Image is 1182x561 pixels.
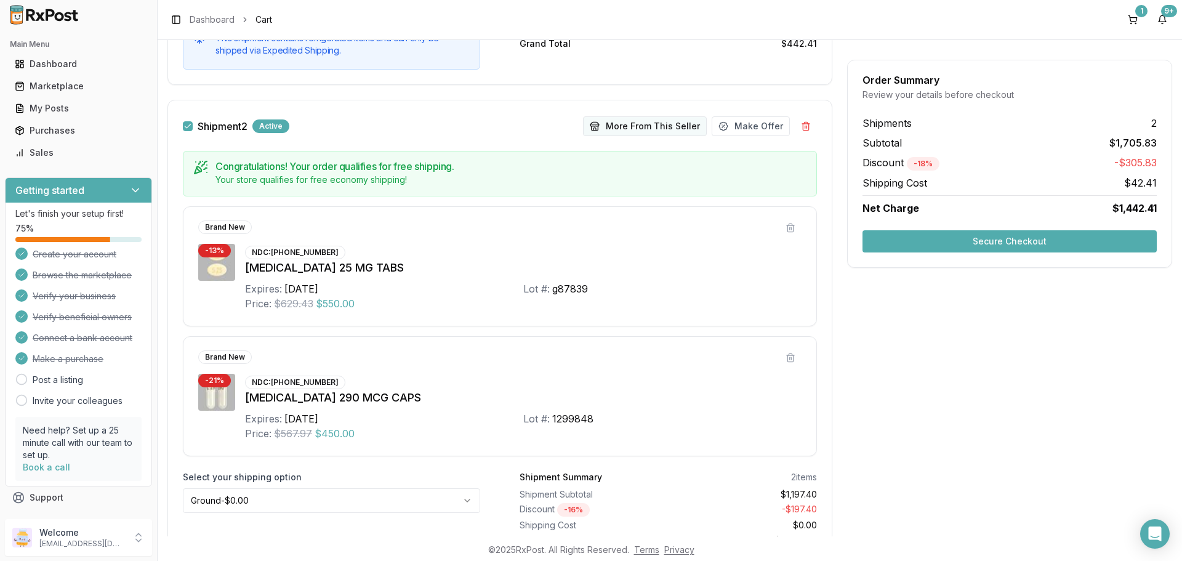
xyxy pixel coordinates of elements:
div: 1299848 [552,411,593,426]
div: Marketplace [15,80,142,92]
span: -$305.83 [1114,155,1157,171]
span: $629.43 [274,296,313,311]
div: - 13 % [198,244,231,257]
h5: This shipment contains refrigerated items and can only be shipped via Expedited Shipping. [215,32,470,57]
div: Grand Total [520,534,664,546]
span: Browse the marketplace [33,269,132,281]
div: $1,197.40 [673,488,818,501]
button: Marketplace [5,76,152,96]
div: Sales [15,147,142,159]
div: Lot #: [523,281,550,296]
div: [MEDICAL_DATA] 25 MG TABS [245,259,802,276]
div: Discount [520,503,664,517]
a: Sales [10,142,147,164]
a: Marketplace [10,75,147,97]
p: Let's finish your setup first! [15,208,142,220]
div: Lot #: [523,411,550,426]
div: [DATE] [284,281,318,296]
span: Shipments [862,116,912,131]
div: [DATE] [284,411,318,426]
span: Net Charge [862,202,919,214]
button: Dashboard [5,54,152,74]
span: Discount [862,156,939,169]
a: Invite your colleagues [33,395,123,407]
div: Brand New [198,350,252,364]
div: Active [252,119,289,133]
button: More From This Seller [583,116,707,136]
a: Dashboard [10,53,147,75]
div: g87839 [552,281,588,296]
a: Purchases [10,119,147,142]
span: Create your account [33,248,116,260]
label: Select your shipping option [183,471,480,483]
button: 9+ [1152,10,1172,30]
div: $0.00 [673,519,818,531]
div: Price: [245,426,271,441]
button: My Posts [5,99,152,118]
div: NDC: [PHONE_NUMBER] [245,376,345,389]
div: Expires: [245,281,282,296]
img: User avatar [12,528,32,547]
h3: Getting started [15,183,84,198]
div: $442.41 [673,38,818,50]
span: Cart [255,14,272,26]
div: Order Summary [862,75,1157,85]
span: Subtotal [862,135,902,150]
button: Purchases [5,121,152,140]
a: Post a listing [33,374,83,386]
div: Brand New [198,220,252,234]
button: Feedback [5,509,152,531]
div: 1 [1135,5,1148,17]
a: My Posts [10,97,147,119]
div: Shipment Summary [520,471,602,483]
span: 2 [1151,116,1157,131]
div: - $197.40 [673,503,818,517]
h2: Main Menu [10,39,147,49]
span: $450.00 [315,426,355,441]
div: [MEDICAL_DATA] 290 MCG CAPS [245,389,802,406]
div: - 16 % [557,503,590,517]
p: Welcome [39,527,125,539]
button: 1 [1123,10,1143,30]
div: Purchases [15,124,142,137]
nav: breadcrumb [190,14,272,26]
p: [EMAIL_ADDRESS][DOMAIN_NAME] [39,539,125,549]
div: My Posts [15,102,142,115]
div: Shipping Cost [520,519,664,531]
a: Privacy [664,544,694,555]
div: 9+ [1161,5,1177,17]
div: - 18 % [907,157,939,171]
span: $42.41 [1124,176,1157,190]
div: 2 items [791,471,817,483]
a: Terms [634,544,659,555]
span: $550.00 [316,296,355,311]
img: Jardiance 25 MG TABS [198,244,235,281]
h5: Congratulations! Your order qualifies for free shipping. [215,161,806,171]
span: Shipment 2 [198,121,247,131]
div: Your store qualifies for free economy shipping! [215,174,806,186]
img: Linzess 290 MCG CAPS [198,374,235,411]
img: RxPost Logo [5,5,84,25]
div: Grand Total [520,38,664,50]
span: Make a purchase [33,353,103,365]
div: Expires: [245,411,282,426]
div: - 21 % [198,374,231,387]
button: Secure Checkout [862,230,1157,252]
a: Book a call [23,462,70,472]
button: Sales [5,143,152,163]
span: Connect a bank account [33,332,132,344]
div: Price: [245,296,271,311]
span: 75 % [15,222,34,235]
div: NDC: [PHONE_NUMBER] [245,246,345,259]
span: $567.97 [274,426,312,441]
span: $1,442.41 [1112,201,1157,216]
span: Verify beneficial owners [33,311,132,323]
span: Verify your business [33,290,116,302]
div: Dashboard [15,58,142,70]
span: Shipping Cost [862,176,927,190]
button: Support [5,486,152,509]
button: Make Offer [712,116,790,136]
p: Need help? Set up a 25 minute call with our team to set up. [23,424,134,461]
a: Dashboard [190,14,235,26]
